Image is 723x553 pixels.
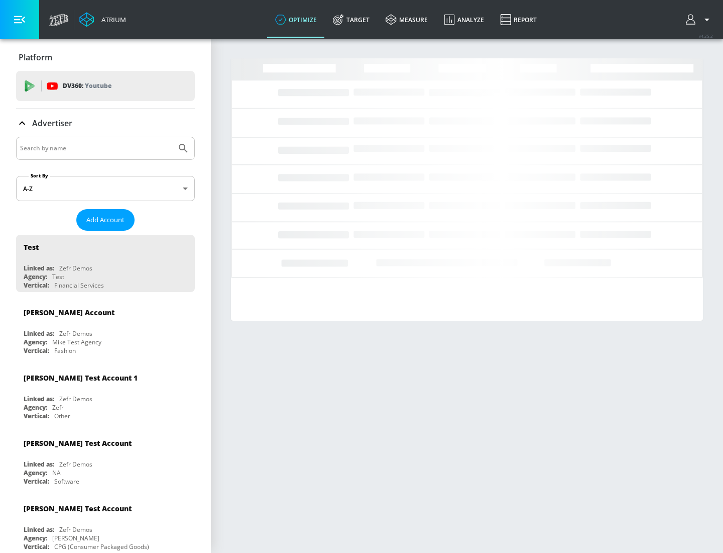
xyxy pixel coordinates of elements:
[16,176,195,201] div: A-Z
[32,118,72,129] p: Advertiser
[24,281,49,290] div: Vertical:
[16,431,195,488] div: [PERSON_NAME] Test AccountLinked as:Zefr DemosAgency:NAVertical:Software
[97,15,126,24] div: Atrium
[436,2,492,38] a: Analyze
[59,264,92,272] div: Zefr Demos
[492,2,545,38] a: Report
[86,214,125,226] span: Add Account
[54,477,79,486] div: Software
[378,2,436,38] a: measure
[16,365,195,423] div: [PERSON_NAME] Test Account 1Linked as:Zefr DemosAgency:ZefrVertical:Other
[16,109,195,137] div: Advertiser
[24,469,47,477] div: Agency:
[16,235,195,292] div: TestLinked as:Zefr DemosAgency:TestVertical:Financial Services
[24,412,49,420] div: Vertical:
[59,329,92,338] div: Zefr Demos
[24,438,132,448] div: [PERSON_NAME] Test Account
[24,373,138,383] div: [PERSON_NAME] Test Account 1
[24,308,114,317] div: [PERSON_NAME] Account
[59,460,92,469] div: Zefr Demos
[16,43,195,71] div: Platform
[24,534,47,542] div: Agency:
[699,33,713,39] span: v 4.25.2
[24,272,47,281] div: Agency:
[24,242,39,252] div: Test
[24,395,54,403] div: Linked as:
[325,2,378,38] a: Target
[76,209,135,231] button: Add Account
[19,52,52,63] p: Platform
[59,395,92,403] div: Zefr Demos
[16,300,195,357] div: [PERSON_NAME] AccountLinked as:Zefr DemosAgency:Mike Test AgencyVertical:Fashion
[52,534,99,542] div: [PERSON_NAME]
[29,172,50,179] label: Sort By
[24,264,54,272] div: Linked as:
[267,2,325,38] a: optimize
[24,338,47,346] div: Agency:
[24,460,54,469] div: Linked as:
[54,542,149,551] div: CPG (Consumer Packaged Goods)
[54,346,76,355] div: Fashion
[24,525,54,534] div: Linked as:
[16,71,195,101] div: DV360: Youtube
[20,142,172,155] input: Search by name
[24,403,47,412] div: Agency:
[24,329,54,338] div: Linked as:
[24,504,132,513] div: [PERSON_NAME] Test Account
[24,477,49,486] div: Vertical:
[54,412,70,420] div: Other
[52,469,61,477] div: NA
[79,12,126,27] a: Atrium
[59,525,92,534] div: Zefr Demos
[54,281,104,290] div: Financial Services
[52,338,101,346] div: Mike Test Agency
[52,403,64,412] div: Zefr
[52,272,64,281] div: Test
[85,80,111,91] p: Youtube
[24,346,49,355] div: Vertical:
[24,542,49,551] div: Vertical:
[63,80,111,91] p: DV360:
